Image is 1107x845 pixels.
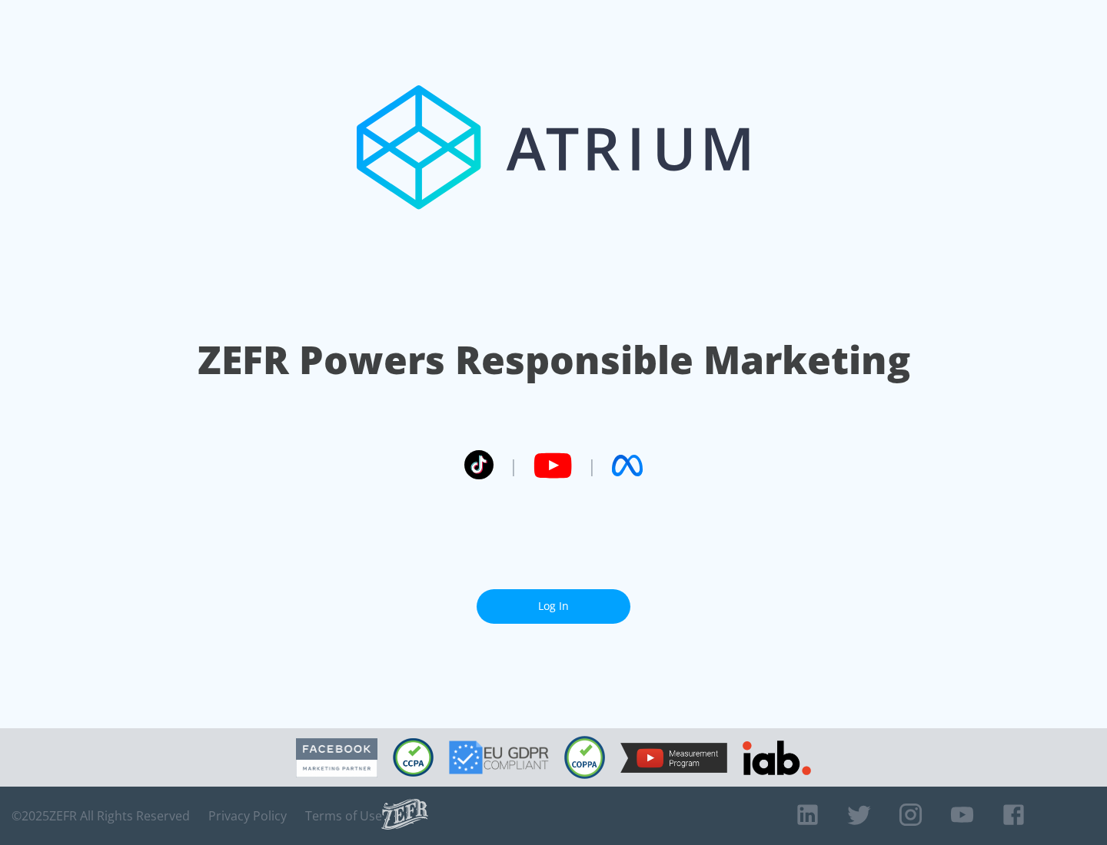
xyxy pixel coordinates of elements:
img: CCPA Compliant [393,738,434,777]
span: © 2025 ZEFR All Rights Reserved [12,808,190,823]
a: Privacy Policy [208,808,287,823]
img: IAB [743,741,811,775]
span: | [509,454,518,477]
h1: ZEFR Powers Responsible Marketing [198,333,910,386]
a: Terms of Use [305,808,382,823]
img: GDPR Compliant [449,741,549,774]
span: | [587,454,597,477]
a: Log In [477,589,630,624]
img: Facebook Marketing Partner [296,738,377,777]
img: YouTube Measurement Program [620,743,727,773]
img: COPPA Compliant [564,736,605,779]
